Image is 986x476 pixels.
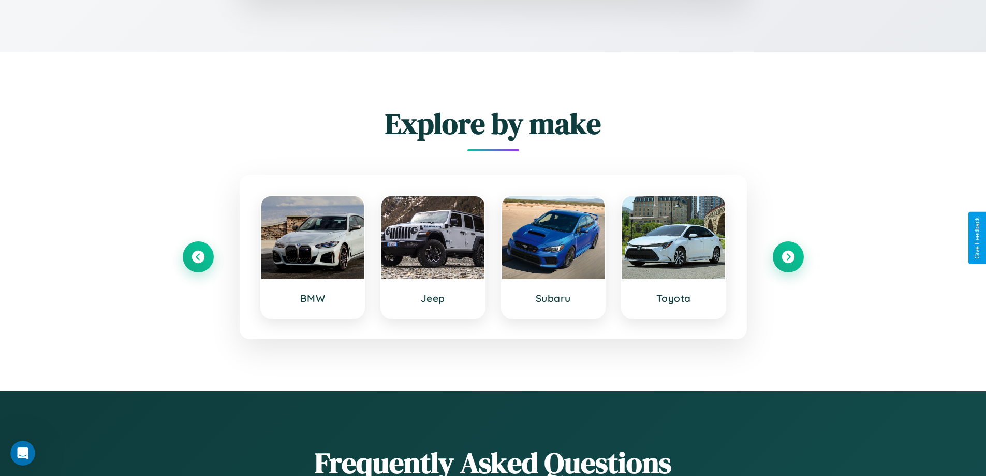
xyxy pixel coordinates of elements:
h3: Subaru [512,292,595,305]
div: Give Feedback [974,217,981,259]
h2: Explore by make [183,104,804,143]
iframe: Intercom live chat [10,441,35,466]
h3: Toyota [632,292,715,305]
h3: BMW [272,292,354,305]
h3: Jeep [392,292,474,305]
